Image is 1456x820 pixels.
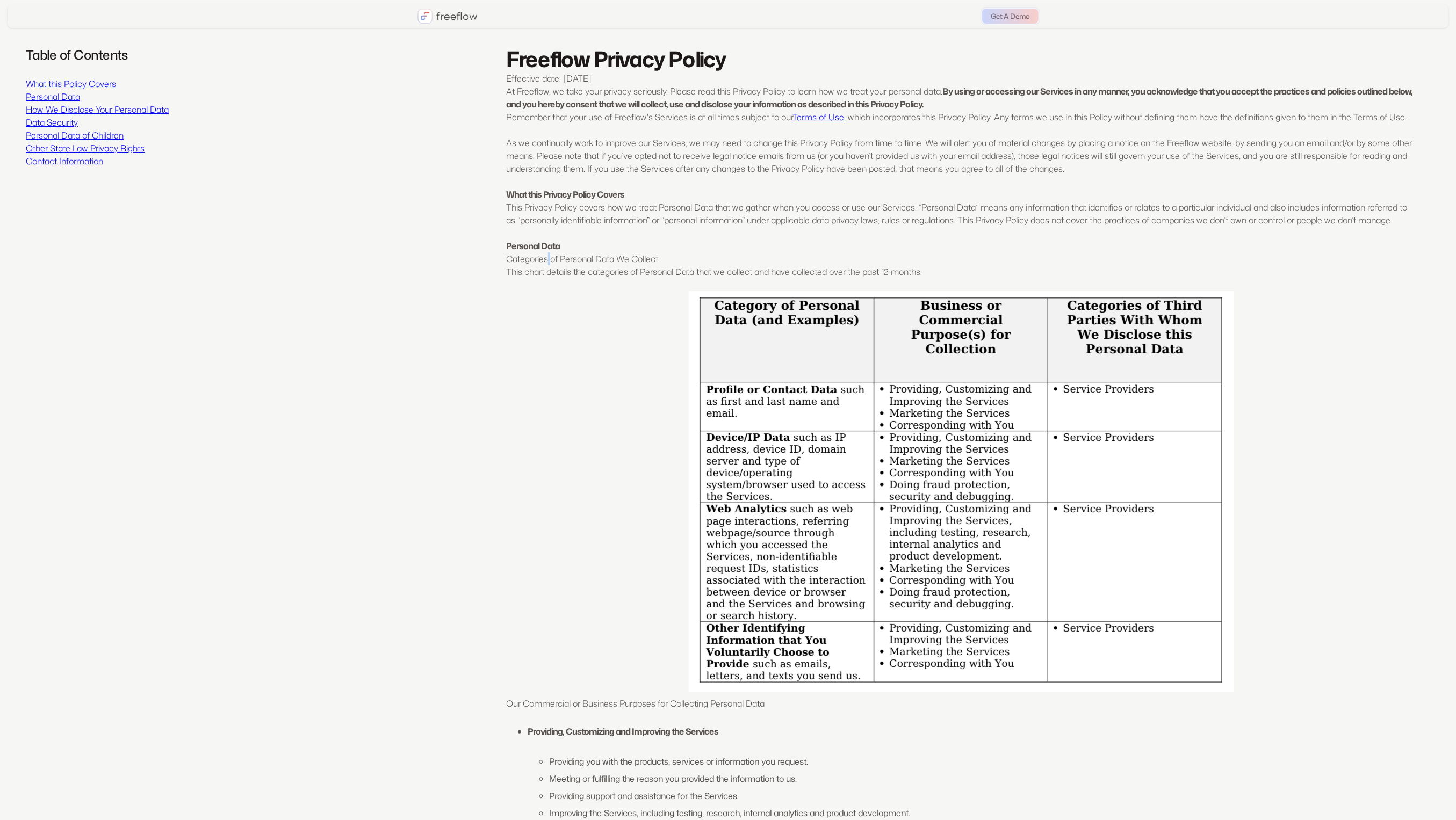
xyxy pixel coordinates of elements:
p: This chart details the categories of Personal Data that we collect and have collected over the pa... [506,265,1416,278]
strong: What this Privacy Policy Covers [506,188,624,200]
a: Personal Data [26,91,80,103]
h3: ‍ [26,168,455,193]
a: Data Security [26,117,78,128]
a: Contact Information [26,155,103,167]
p: Effective date: [DATE] [506,72,1416,85]
p: Remember that your use of Freeflow's Services is at all times subject to our , which incorporates... [506,111,1416,124]
strong: Freeflow Privacy Policy [506,43,725,74]
em: Our Commercial or Business Purposes for Collecting Personal Data [506,698,765,709]
p: This Privacy Policy covers how we treat Personal Data that we gather when you access or use our S... [506,201,1416,227]
a: home [417,9,478,24]
h6: Table of Contents [26,46,455,64]
em: Categories of Personal Data We Collect [506,253,658,265]
strong: Personal Data [506,240,560,252]
p: As we continually work to improve our Services, we may need to change this Privacy Policy from ti... [506,136,1416,175]
p: ‍ [26,64,455,77]
a: Personal Data of Children [26,129,124,141]
p: At Freeflow, we take your privacy seriously. Please read this Privacy Policy to learn how we trea... [506,85,1416,111]
strong: Providing, Customizing and Improving the Services [528,725,718,737]
strong: By using or accessing our Services in any manner, you acknowledge that you accept the practices a... [506,85,1412,110]
a: How We Disclose Your Personal Data [26,104,169,115]
a: Other State Law Privacy Rights [26,142,145,154]
a: Terms of Use [792,111,844,123]
p: ‍ [506,124,1416,136]
p: ‍ [506,278,1416,291]
li: Meeting or fulfilling the reason you provided the information to us. [549,770,1416,787]
p: ‍ [506,175,1416,188]
li: Providing you with the products, services or information you request. [549,753,1416,770]
li: Providing support and assistance for the Services. [549,787,1416,804]
a: What this Policy Covers [26,78,116,90]
a: Get A Demo [982,9,1039,24]
p: ‍ [506,227,1416,240]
